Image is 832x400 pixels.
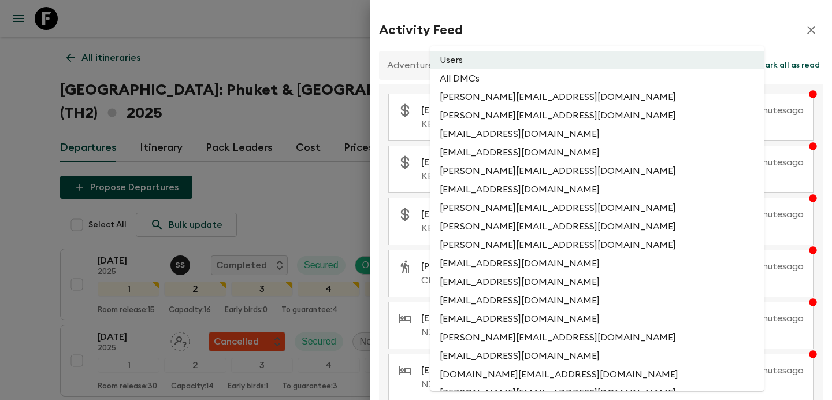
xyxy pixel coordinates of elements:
li: [PERSON_NAME][EMAIL_ADDRESS][DOMAIN_NAME] [430,88,764,106]
li: Users [430,51,764,69]
li: [EMAIL_ADDRESS][DOMAIN_NAME] [430,291,764,310]
li: [PERSON_NAME][EMAIL_ADDRESS][DOMAIN_NAME] [430,236,764,254]
li: [EMAIL_ADDRESS][DOMAIN_NAME] [430,180,764,199]
li: [EMAIL_ADDRESS][DOMAIN_NAME] [430,310,764,328]
li: [EMAIL_ADDRESS][DOMAIN_NAME] [430,125,764,143]
li: [EMAIL_ADDRESS][DOMAIN_NAME] [430,273,764,291]
li: [DOMAIN_NAME][EMAIL_ADDRESS][DOMAIN_NAME] [430,365,764,384]
li: [PERSON_NAME][EMAIL_ADDRESS][DOMAIN_NAME] [430,328,764,347]
li: [EMAIL_ADDRESS][DOMAIN_NAME] [430,347,764,365]
li: All DMCs [430,69,764,88]
li: [PERSON_NAME][EMAIL_ADDRESS][DOMAIN_NAME] [430,199,764,217]
li: [PERSON_NAME][EMAIL_ADDRESS][DOMAIN_NAME] [430,106,764,125]
li: [PERSON_NAME][EMAIL_ADDRESS][DOMAIN_NAME] [430,162,764,180]
li: [EMAIL_ADDRESS][DOMAIN_NAME] [430,254,764,273]
li: [PERSON_NAME][EMAIL_ADDRESS][DOMAIN_NAME] [430,217,764,236]
li: [EMAIL_ADDRESS][DOMAIN_NAME] [430,143,764,162]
